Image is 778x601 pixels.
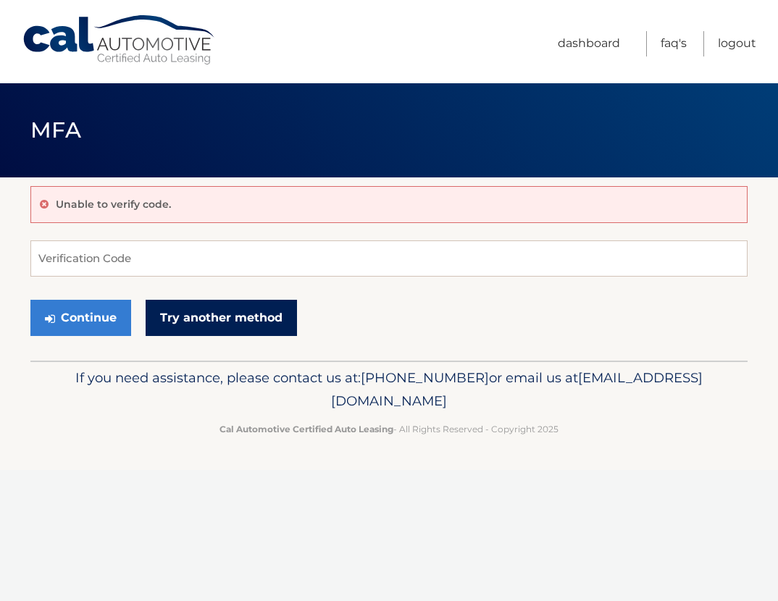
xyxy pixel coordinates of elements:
[30,240,748,277] input: Verification Code
[661,31,687,56] a: FAQ's
[52,366,726,413] p: If you need assistance, please contact us at: or email us at
[30,117,81,143] span: MFA
[219,424,393,434] strong: Cal Automotive Certified Auto Leasing
[718,31,756,56] a: Logout
[146,300,297,336] a: Try another method
[558,31,620,56] a: Dashboard
[22,14,217,66] a: Cal Automotive
[30,300,131,336] button: Continue
[52,421,726,437] p: - All Rights Reserved - Copyright 2025
[331,369,703,409] span: [EMAIL_ADDRESS][DOMAIN_NAME]
[361,369,489,386] span: [PHONE_NUMBER]
[56,198,171,211] p: Unable to verify code.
